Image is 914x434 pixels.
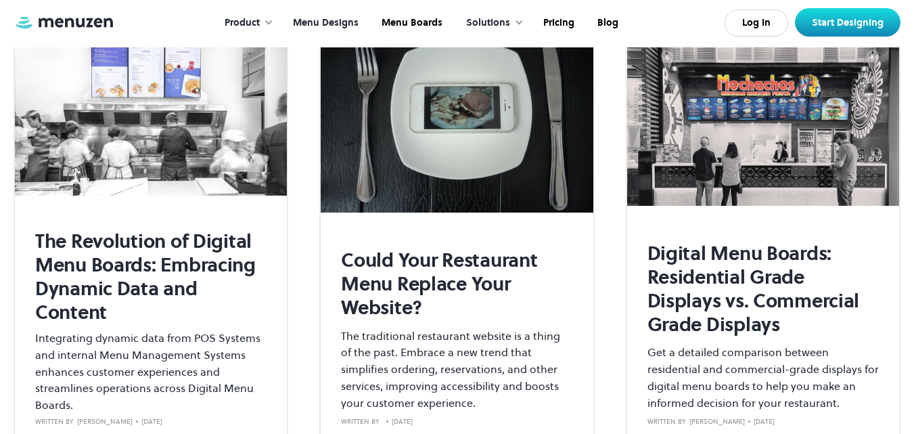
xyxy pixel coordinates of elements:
[225,16,260,30] div: Product
[466,16,510,30] div: Solutions
[341,248,572,320] h2: Could Your Restaurant Menu Replace Your Website?
[341,417,380,426] div: written by
[647,344,879,411] p: Get a detailed comparison between residential and commercial-grade displays for digital menu boar...
[453,2,530,44] div: Solutions
[647,242,879,337] h2: Digital Menu Boards: Residential Grade Displays vs. Commercial Grade Displays
[795,8,900,37] a: Start Designing
[647,417,686,426] div: written by
[585,2,629,44] a: Blog
[689,417,745,426] div: [PERSON_NAME]
[725,9,788,37] a: Log In
[369,2,453,44] a: Menu Boards
[35,330,267,414] p: Integrating dynamic data from POS Systems and internal Menu Management Systems enhances customer ...
[35,230,267,324] h2: The Revolution of Digital Menu Boards: Embracing Dynamic Data and Content
[35,417,74,426] div: written by
[211,2,280,44] div: Product
[77,417,133,426] div: [PERSON_NAME]
[280,2,369,44] a: Menu Designs
[392,417,413,426] div: [DATE]
[141,417,162,426] div: [DATE]
[341,328,572,412] p: The traditional restaurant website is a thing of the past. Embrace a new trend that simplifies or...
[754,417,775,426] div: [DATE]
[530,2,585,44] a: Pricing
